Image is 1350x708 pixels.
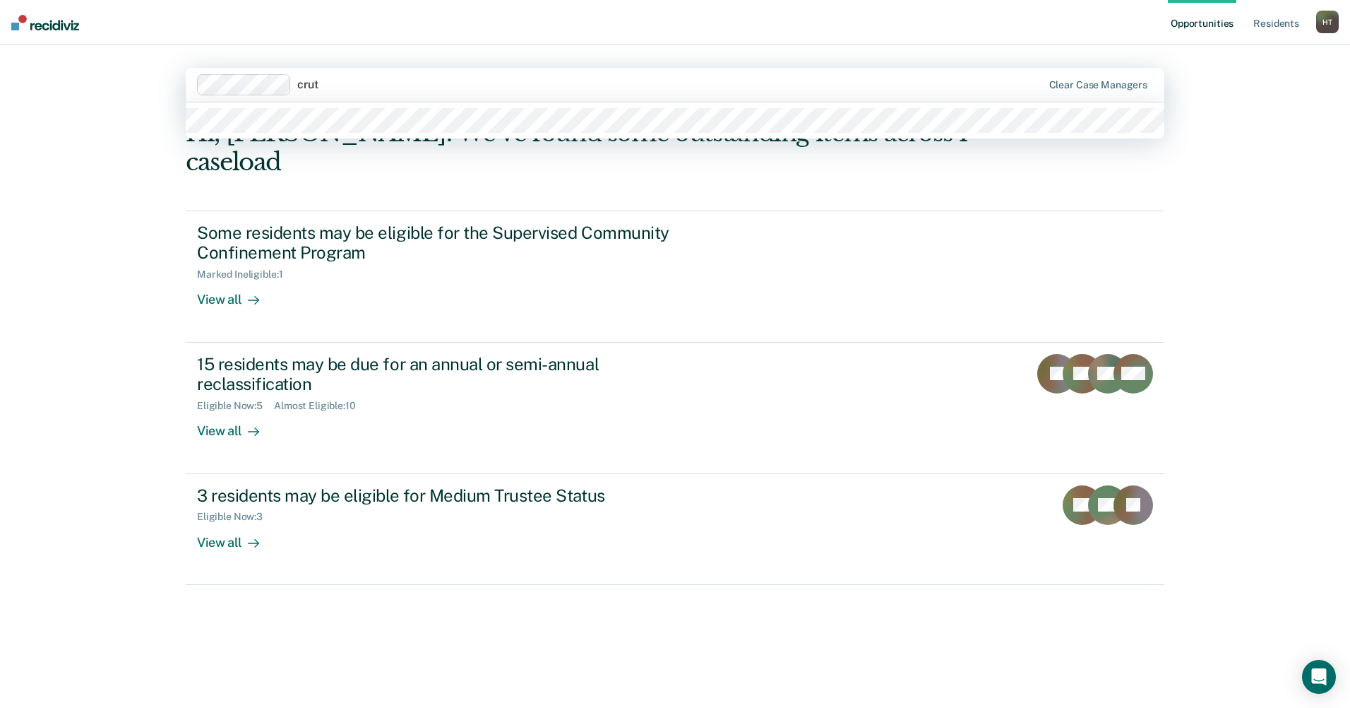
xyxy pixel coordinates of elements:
[186,211,1164,343] a: Some residents may be eligible for the Supervised Community Confinement ProgramMarked Ineligible:...
[1316,11,1339,33] button: HT
[197,223,693,264] div: Some residents may be eligible for the Supervised Community Confinement Program
[1049,79,1147,91] div: Clear case managers
[197,485,693,506] div: 3 residents may be eligible for Medium Trustee Status
[1302,660,1336,694] div: Open Intercom Messenger
[197,412,276,439] div: View all
[186,119,969,177] div: Hi, [PERSON_NAME]. We’ve found some outstanding items across 1 caseload
[197,281,276,308] div: View all
[186,474,1164,585] a: 3 residents may be eligible for Medium Trustee StatusEligible Now:3View all
[197,400,274,412] div: Eligible Now : 5
[186,343,1164,474] a: 15 residents may be due for an annual or semi-annual reclassificationEligible Now:5Almost Eligibl...
[1316,11,1339,33] div: H T
[274,400,367,412] div: Almost Eligible : 10
[197,523,276,550] div: View all
[11,15,79,30] img: Recidiviz
[197,511,274,523] div: Eligible Now : 3
[197,269,294,281] div: Marked Ineligible : 1
[197,354,693,395] div: 15 residents may be due for an annual or semi-annual reclassification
